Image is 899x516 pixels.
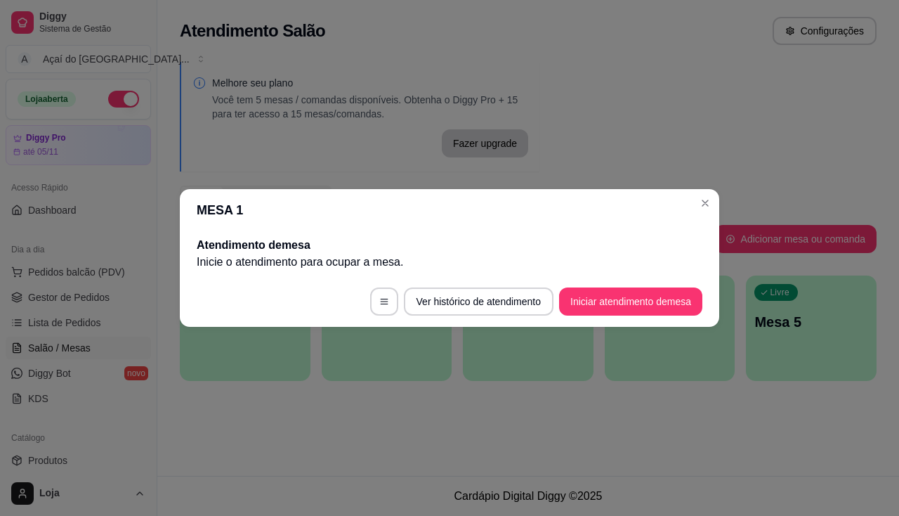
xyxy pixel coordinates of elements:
button: Ver histórico de atendimento [404,288,553,316]
header: MESA 1 [180,189,719,231]
p: Inicie o atendimento para ocupar a mesa . [197,254,702,271]
button: Close [694,192,716,214]
button: Iniciar atendimento demesa [559,288,702,316]
h2: Atendimento de mesa [197,237,702,254]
